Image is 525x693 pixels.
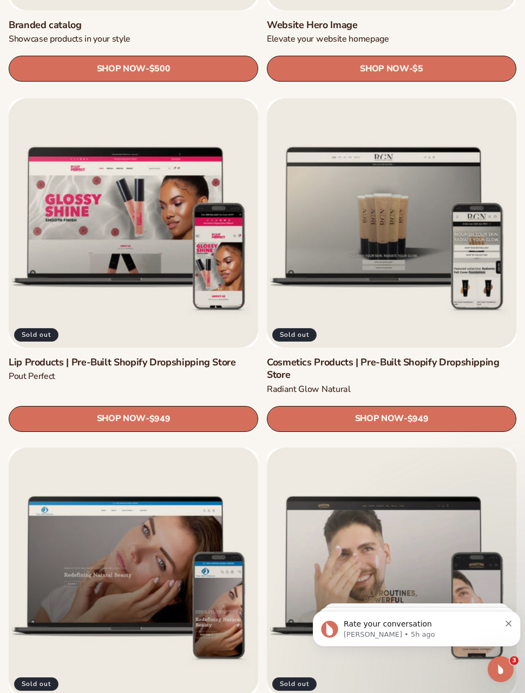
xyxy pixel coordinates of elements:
[488,656,514,682] iframe: Intercom live chat
[309,588,525,664] iframe: Intercom notifications message
[355,414,404,424] span: SHOP NOW
[149,414,170,424] span: $949
[97,414,146,424] span: SHOP NOW
[267,56,516,82] a: SHOP NOW- $5
[97,64,146,74] span: SHOP NOW
[9,356,258,369] a: Lip Products | Pre-Built Shopify Dropshipping Store
[267,356,516,382] a: Cosmetics Products | Pre-Built Shopify Dropshipping Store
[9,56,258,82] a: SHOP NOW- $500
[267,19,516,31] a: Website Hero Image
[360,64,409,74] span: SHOP NOW
[412,64,423,75] span: $5
[267,405,516,431] a: SHOP NOW- $949
[9,405,258,431] a: SHOP NOW- $949
[9,19,258,31] a: Branded catalog
[149,64,170,75] span: $500
[510,656,519,665] span: 3
[408,414,429,424] span: $949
